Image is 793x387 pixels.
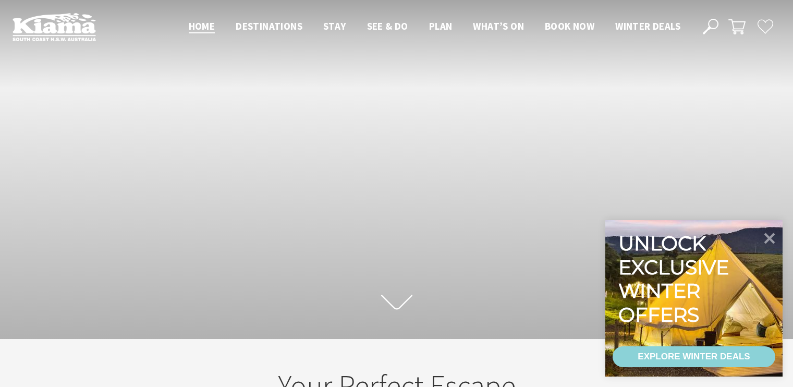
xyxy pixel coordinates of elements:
[613,346,775,367] a: EXPLORE WINTER DEALS
[189,20,215,32] span: Home
[618,232,734,326] div: Unlock exclusive winter offers
[638,346,750,367] div: EXPLORE WINTER DEALS
[13,13,96,41] img: Kiama Logo
[367,20,408,32] span: See & Do
[429,20,453,32] span: Plan
[615,20,680,32] span: Winter Deals
[236,20,302,32] span: Destinations
[323,20,346,32] span: Stay
[545,20,594,32] span: Book now
[178,18,691,35] nav: Main Menu
[473,20,524,32] span: What’s On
